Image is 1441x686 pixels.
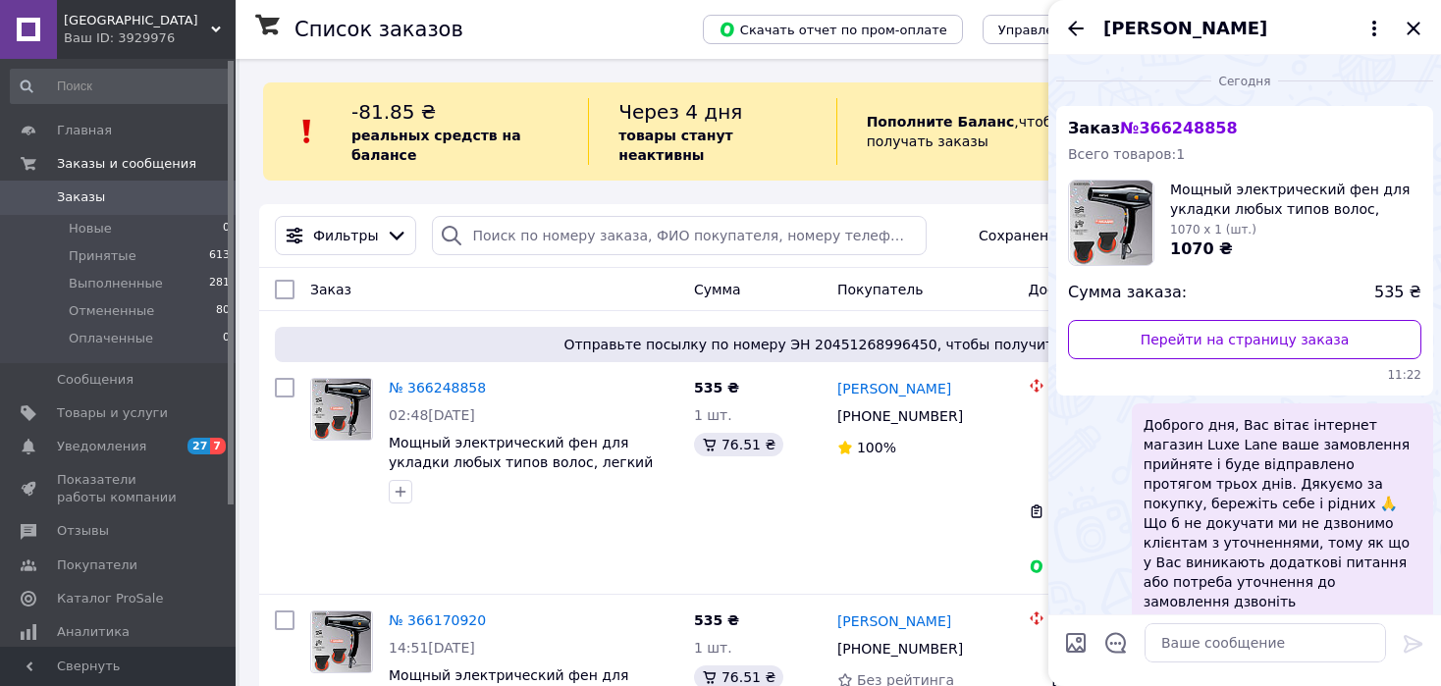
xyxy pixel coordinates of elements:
[64,12,211,29] span: Luxe Lane
[351,128,521,163] b: реальных средств на балансе
[187,438,210,454] span: 27
[57,623,130,641] span: Аналитика
[1402,17,1425,40] button: Закрыть
[837,611,951,631] a: [PERSON_NAME]
[979,226,1150,245] span: Сохраненные фильтры:
[983,15,1168,44] button: Управление статусами
[1103,16,1267,41] span: [PERSON_NAME]
[1170,180,1421,219] span: Мощный электрический фен для укладки любых типов волос, легкий удобный дорожный фен с насадками д...
[57,404,168,422] span: Товары и услуги
[389,640,475,656] span: 14:51[DATE]
[69,247,136,265] span: Принятые
[310,378,373,441] a: Фото товару
[57,371,133,389] span: Сообщения
[1068,146,1185,162] span: Всего товаров: 1
[57,438,146,455] span: Уведомления
[209,247,230,265] span: 613
[216,302,230,320] span: 80
[1070,181,1151,265] img: 6541611698_w100_h100_moschnyj-elektricheskij-fen.jpg
[833,635,967,662] div: [PHONE_NUMBER]
[293,117,322,146] img: :exclamation:
[694,433,783,456] div: 76.51 ₴
[57,556,137,574] span: Покупатели
[867,114,1015,130] b: Пополните Баланс
[57,471,182,506] span: Показатели работы компании
[57,590,163,607] span: Каталог ProSale
[312,379,371,440] img: Фото товару
[283,335,1398,354] span: Отправьте посылку по номеру ЭН 20451268996450, чтобы получить оплату
[1064,17,1088,40] button: Назад
[1068,282,1187,304] span: Сумма заказа:
[57,122,112,139] span: Главная
[1029,282,1165,297] span: Доставка и оплата
[69,302,154,320] span: Отмененные
[694,282,741,297] span: Сумма
[389,612,486,628] a: № 366170920
[351,100,436,124] span: -81.85 ₴
[833,402,967,430] div: [PHONE_NUMBER]
[694,640,732,656] span: 1 шт.
[69,275,163,292] span: Выполненные
[313,226,378,245] span: Фильтры
[310,282,351,297] span: Заказ
[10,69,232,104] input: Поиск
[223,330,230,347] span: 0
[857,440,896,455] span: 100%
[1211,74,1279,90] span: Сегодня
[210,438,226,454] span: 7
[1068,320,1421,359] a: Перейти на страницу заказа
[57,155,196,173] span: Заказы и сообщения
[618,128,732,163] b: товары станут неактивны
[64,29,236,47] div: Ваш ID: 3929976
[1056,71,1433,90] div: 12.10.2025
[703,15,963,44] button: Скачать отчет по пром-оплате
[1144,415,1421,651] span: Доброго дня, Вас вітає інтернет магазин Luxe Lane ваше замовлення прийняте і буде відправлено про...
[69,220,112,237] span: Новые
[837,379,951,398] a: [PERSON_NAME]
[618,100,742,124] span: Через 4 дня
[1068,119,1238,137] span: Заказ
[57,188,105,206] span: Заказы
[1103,16,1386,41] button: [PERSON_NAME]
[432,216,926,255] input: Поиск по номеру заказа, ФИО покупателя, номеру телефона, Email, номеру накладной
[389,407,475,423] span: 02:48[DATE]
[209,275,230,292] span: 281
[57,522,109,540] span: Отзывы
[719,21,947,38] span: Скачать отчет по пром-оплате
[837,282,924,297] span: Покупатель
[1068,367,1421,384] span: 11:22 12.10.2025
[694,407,732,423] span: 1 шт.
[389,435,662,509] a: Мощный электрический фен для укладки любых типов волос, легкий удобный дорожный фен с насадками д...
[1170,239,1233,258] span: 1070 ₴
[1374,282,1421,304] span: 535 ₴
[223,220,230,237] span: 0
[1170,223,1256,237] span: 1070 x 1 (шт.)
[294,18,463,41] h1: Список заказов
[998,23,1152,37] span: Управление статусами
[389,380,486,396] a: № 366248858
[1120,119,1237,137] span: № 366248858
[312,611,371,672] img: Фото товару
[1103,630,1129,656] button: Открыть шаблоны ответов
[69,330,153,347] span: Оплаченные
[694,612,739,628] span: 535 ₴
[836,98,1211,165] div: , чтоб и далее получать заказы
[694,380,739,396] span: 535 ₴
[310,610,373,673] a: Фото товару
